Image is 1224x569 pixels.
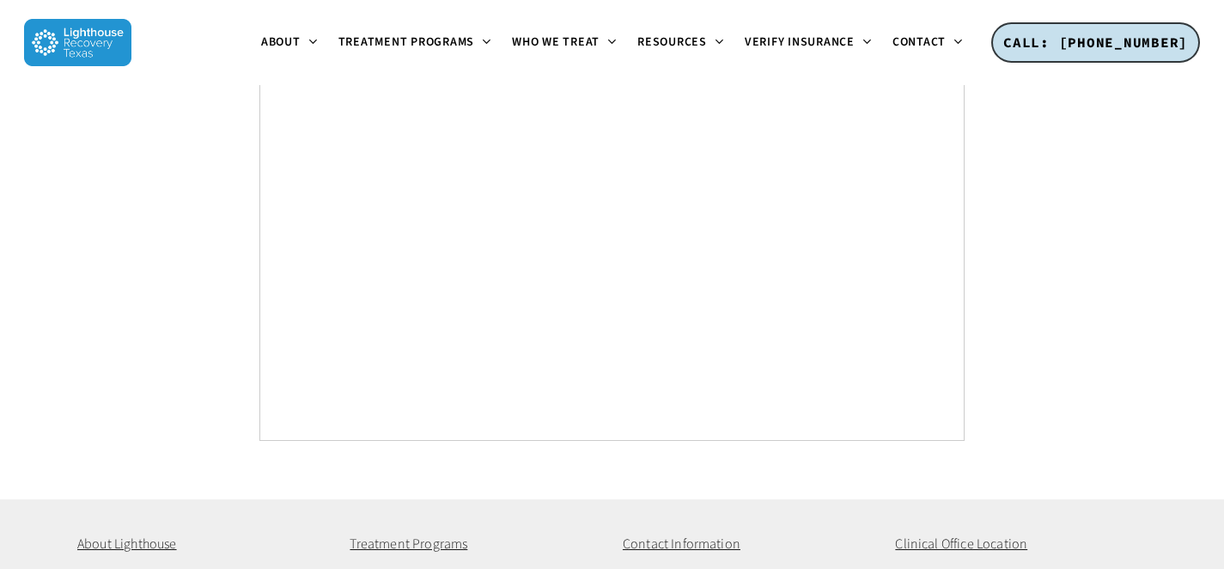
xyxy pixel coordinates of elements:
span: CALL: [PHONE_NUMBER] [1003,34,1188,51]
span: Verify Insurance [745,34,855,51]
span: About Lighthouse [77,535,177,554]
span: About [261,34,301,51]
span: Resources [637,34,707,51]
a: Treatment Programs [328,36,502,50]
a: Who We Treat [502,36,627,50]
a: Verify Insurance [734,36,882,50]
span: Contact [892,34,946,51]
a: Resources [627,36,734,50]
span: Treatment Programs [338,34,475,51]
span: Who We Treat [512,34,600,51]
a: Contact [882,36,973,50]
a: About [251,36,328,50]
span: Clinical Office Location [895,535,1027,554]
a: CALL: [PHONE_NUMBER] [991,22,1200,64]
span: Contact Information [623,535,740,554]
img: Lighthouse Recovery Texas [24,19,131,66]
span: Treatment Programs [350,535,467,554]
